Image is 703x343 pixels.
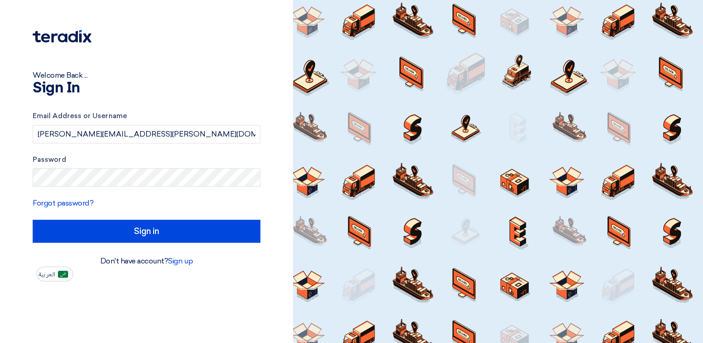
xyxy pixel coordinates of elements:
a: Sign up [168,257,193,265]
input: Enter your business email or username [33,125,260,143]
a: Forgot password? [33,199,93,207]
div: Welcome Back ... [33,70,260,81]
button: العربية [36,267,73,281]
label: Password [33,154,260,165]
img: ar-AR.png [58,271,68,278]
span: العربية [39,271,55,278]
input: Sign in [33,220,260,243]
h1: Sign In [33,81,260,96]
label: Email Address or Username [33,111,260,121]
div: Don't have account? [33,256,260,267]
img: Teradix logo [33,30,92,43]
